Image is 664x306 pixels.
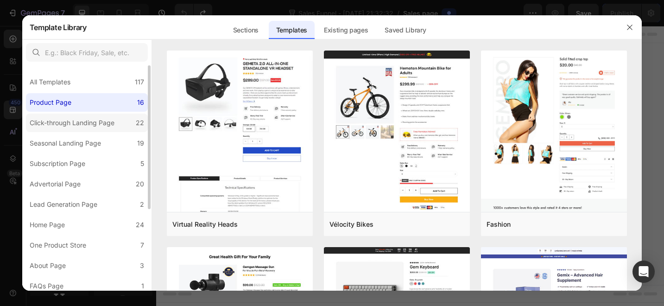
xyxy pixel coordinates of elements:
div: Open Intercom Messenger [632,261,655,283]
div: 5 [140,158,144,169]
div: One Product Store [30,240,86,251]
div: Start building with Sections/Elements or [208,156,348,167]
div: Start with Generating from URL or image [216,226,341,234]
div: 117 [135,76,144,88]
div: Lead Generation Page [30,199,97,210]
div: FAQs Page [30,280,63,292]
h2: Template Library [30,15,87,39]
div: About Page [30,260,66,271]
div: Virtual Reality Heads [172,219,238,230]
div: Templates [269,21,315,39]
div: 22 [136,117,144,128]
div: Saved Library [377,21,433,39]
div: All Templates [30,76,70,88]
div: Advertorial Page [30,178,81,190]
div: Click-through Landing Page [30,117,114,128]
div: 7 [140,240,144,251]
div: 20 [136,178,144,190]
div: Fashion [487,219,511,230]
div: 3 [140,260,144,271]
button: Explore templates [295,174,373,193]
div: 16 [137,97,144,108]
button: Use existing page designs [183,174,289,193]
div: Sections [226,21,266,39]
div: 2 [140,199,144,210]
div: Subscription Page [30,158,85,169]
div: 19 [137,138,144,149]
div: Existing pages [316,21,376,39]
div: Vélocity Bikes [329,219,373,230]
input: E.g.: Black Friday, Sale, etc. [26,43,148,62]
div: Seasonal Landing Page [30,138,101,149]
div: 24 [136,219,144,230]
div: Product Page [30,97,71,108]
div: 1 [141,280,144,292]
div: Home Page [30,219,65,230]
